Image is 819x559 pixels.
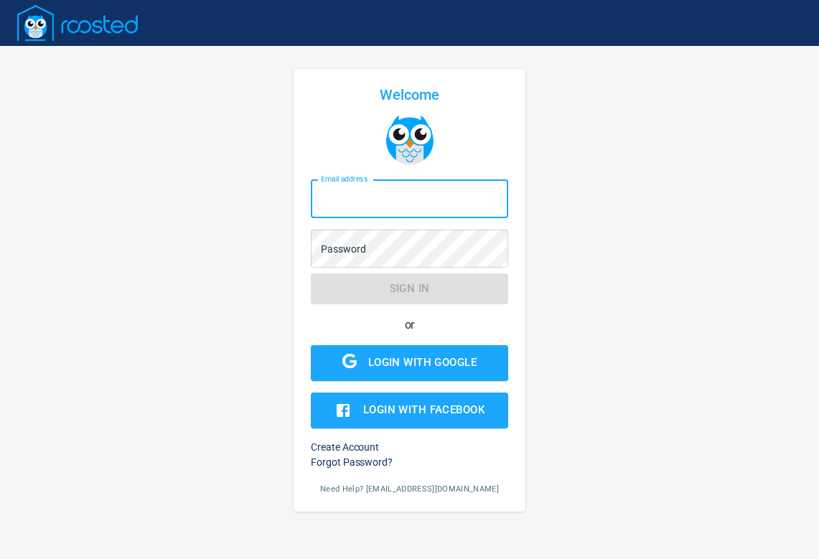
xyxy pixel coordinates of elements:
button: Login with Facebook [311,393,508,428]
img: Google Logo [342,354,357,368]
img: Logo [385,115,435,165]
h6: or [311,316,508,334]
button: Google LogoLogin with Google [311,345,508,381]
div: Welcome [311,86,508,103]
div: Login with Google [368,353,477,372]
h6: Create Account [311,440,508,455]
span: Need Help? [EMAIL_ADDRESS][DOMAIN_NAME] [320,484,499,494]
img: Logo [17,5,138,41]
div: Login with Facebook [363,400,485,419]
h6: Forgot Password? [311,455,508,470]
